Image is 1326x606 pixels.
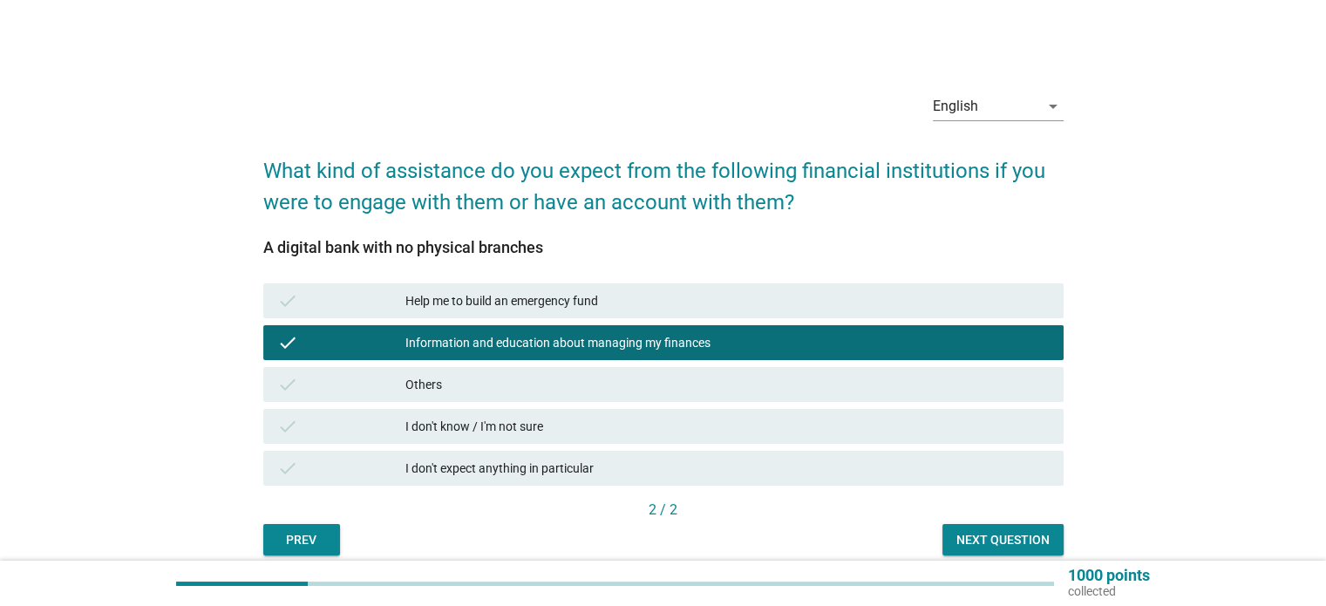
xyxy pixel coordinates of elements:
[956,531,1050,549] div: Next question
[405,332,1049,353] div: Information and education about managing my finances
[277,374,298,395] i: check
[1068,568,1150,583] p: 1000 points
[263,500,1064,521] div: 2 / 2
[1043,96,1064,117] i: arrow_drop_down
[263,524,340,555] button: Prev
[263,235,1064,259] div: A digital bank with no physical branches
[277,332,298,353] i: check
[263,138,1064,218] h2: What kind of assistance do you expect from the following financial institutions if you were to en...
[933,99,978,114] div: English
[405,458,1049,479] div: I don't expect anything in particular
[277,290,298,311] i: check
[405,290,1049,311] div: Help me to build an emergency fund
[277,416,298,437] i: check
[277,458,298,479] i: check
[277,531,326,549] div: Prev
[942,524,1064,555] button: Next question
[405,416,1049,437] div: I don't know / I'm not sure
[1068,583,1150,599] p: collected
[405,374,1049,395] div: Others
